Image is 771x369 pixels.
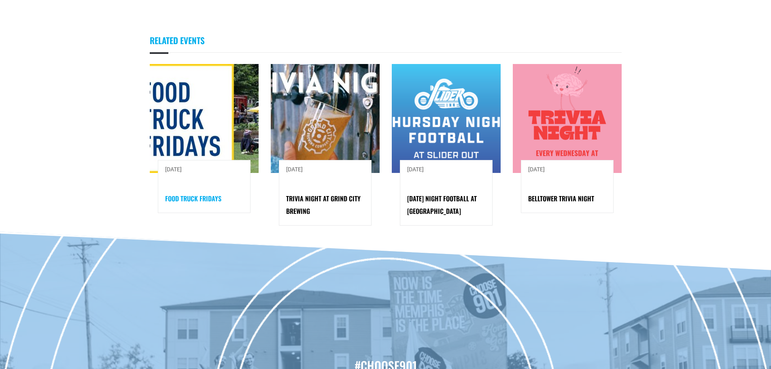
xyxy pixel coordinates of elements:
[528,166,545,173] span: [DATE]
[165,194,221,203] a: Food Truck Fridays
[286,194,361,216] a: Trivia Night at Grind City Brewing
[513,64,622,173] img: Join us for a thrilling Trivia Night every Wednesday at Belltower. Brush up on your knowledge and...
[165,166,182,173] span: [DATE]
[150,28,622,53] h3: Related Events
[528,194,594,203] a: Belltower Trivia Night
[407,166,424,173] span: [DATE]
[286,166,303,173] span: [DATE]
[407,194,477,216] a: [DATE] Night Football at [GEOGRAPHIC_DATA]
